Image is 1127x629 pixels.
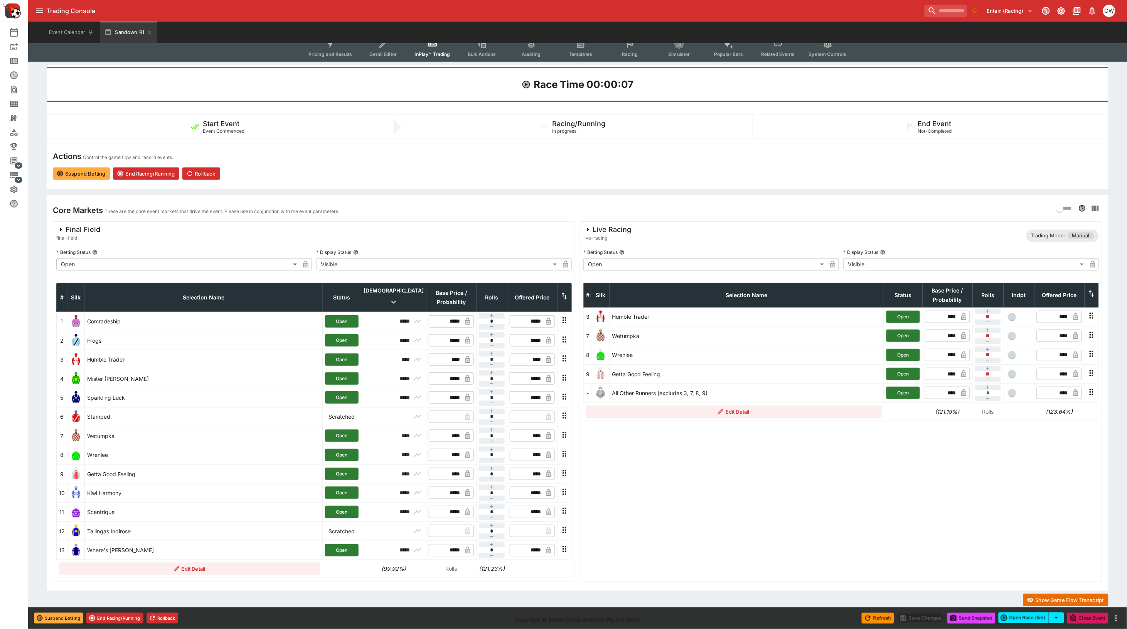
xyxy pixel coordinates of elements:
[886,311,920,323] button: Open
[809,51,847,57] span: System Controls
[33,4,47,18] button: open drawer
[325,429,359,442] button: Open
[9,42,31,51] div: New Event
[70,353,82,366] img: runner 3
[975,407,1001,416] p: Rolls
[70,429,82,442] img: runner 7
[85,407,323,426] td: Stamped
[53,205,103,215] h4: Core Markets
[9,56,31,66] div: Meetings
[57,369,67,388] td: 4
[714,51,743,57] span: Popular Bets
[70,411,82,423] img: runner 6
[53,151,81,161] h4: Actions
[59,563,320,575] button: Edit Detail
[302,34,853,62] div: Event type filters
[584,326,592,345] td: 7
[1070,4,1084,18] button: Documentation
[85,350,323,369] td: Humble Trader
[369,51,397,57] span: Detail Editor
[325,506,359,518] button: Open
[70,372,82,385] img: runner 4
[85,283,323,312] th: Selection Name
[56,225,100,234] div: Final Field
[57,388,67,407] td: 5
[1055,4,1068,18] button: Toggle light/dark mode
[70,315,82,328] img: runner 1
[595,330,607,342] img: runner 7
[1034,283,1085,307] th: Offered Price
[44,22,98,43] button: Event Calendar
[317,249,352,255] p: Display Status
[57,464,67,483] td: 9
[610,364,884,383] td: Getta Good Feeling
[85,331,323,350] td: Frogs
[761,51,795,57] span: Related Events
[113,167,179,180] button: End Racing/Running
[595,311,607,323] img: runner 3
[595,349,607,361] img: runner 8
[325,372,359,385] button: Open
[85,502,323,521] td: Scentrique
[415,51,450,57] span: InPlay™ Trading
[925,407,970,416] h6: (121.19%)
[610,384,884,402] td: All Other Runners (excludes 3, 7, 8, 9)
[999,612,1064,623] div: split button
[9,28,31,37] div: Event Calendar
[507,283,558,312] th: Offered Price
[947,613,996,624] button: Send Snapshot
[583,258,827,271] div: Open
[56,258,300,271] div: Open
[57,502,67,521] td: 11
[325,413,359,421] p: Scratched
[9,185,31,194] div: System Settings
[1067,613,1108,624] button: Close Event
[70,468,82,480] img: runner 9
[56,234,100,242] span: final-field
[56,249,91,255] p: Betting Status
[610,283,884,307] th: Selection Name
[100,22,157,43] button: Sandown R1
[886,387,920,399] button: Open
[57,312,67,331] td: 1
[584,384,592,402] td: -
[1085,4,1099,18] button: Notifications
[1101,2,1118,19] button: Christopher Winter
[86,613,143,624] button: End Racing/Running
[9,199,31,208] div: Help & Support
[1112,614,1121,623] button: more
[70,487,82,499] img: runner 10
[1068,232,1094,240] span: Manual
[364,565,424,573] h6: (99.92%)
[203,119,239,128] h5: Start Event
[1004,283,1034,307] th: Independent
[982,5,1038,17] button: Select Tenant
[70,525,82,537] img: runner 12
[1039,4,1053,18] button: Connected to PK
[57,445,67,464] td: 8
[1037,407,1082,416] h6: (123.64%)
[57,541,67,560] td: 13
[610,307,884,326] td: Humble Trader
[592,283,610,307] th: Silk
[317,258,560,271] div: Visible
[2,2,21,20] img: PriceKinetics Logo
[83,154,173,161] p: Control the game flow and record events.
[886,330,920,342] button: Open
[584,364,592,383] td: 9
[622,51,638,57] span: Racing
[844,258,1087,271] div: Visible
[999,612,1049,623] button: Open Race (5m)
[595,368,607,380] img: runner 9
[918,119,951,128] h5: End Event
[426,283,477,312] th: Base Price / Probability
[85,426,323,445] td: Wetumpka
[325,544,359,556] button: Open
[584,307,592,326] td: 3
[925,5,967,17] input: search
[325,527,359,535] p: Scratched
[85,388,323,407] td: Sparkling Luck
[70,449,82,461] img: runner 8
[325,487,359,499] button: Open
[57,521,67,540] td: 12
